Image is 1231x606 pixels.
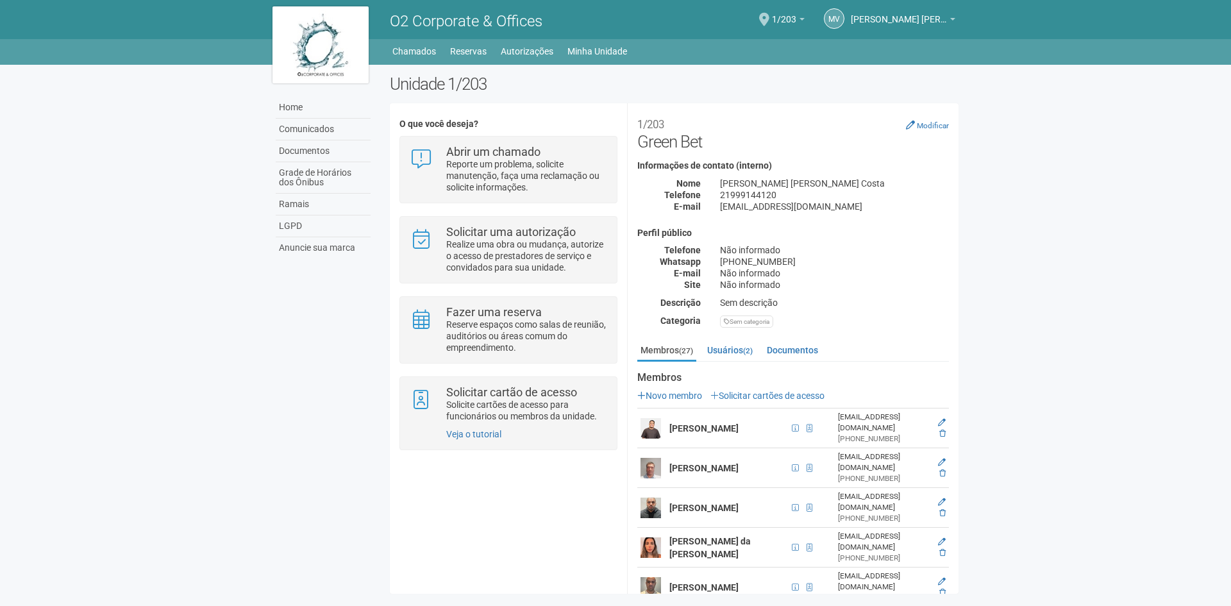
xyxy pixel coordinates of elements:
a: Editar membro [938,498,946,507]
span: CPF 177.883.807-33 [788,501,803,515]
a: Editar membro [938,537,946,546]
div: [PHONE_NUMBER] [838,433,930,444]
strong: Telefone [664,245,701,255]
strong: Solicitar uma autorização [446,225,576,239]
small: (27) [679,346,693,355]
a: Usuários(2) [704,341,756,360]
h2: Green Bet [637,113,949,151]
a: Veja o tutorial [446,429,501,439]
div: Sem categoria [720,316,773,328]
a: MV [824,8,844,29]
a: Autorizações [501,42,553,60]
span: Cartão de acesso ativo [803,541,816,555]
span: Cartão de acesso ativo [803,580,816,594]
a: Minha Unidade [567,42,627,60]
p: Realize uma obra ou mudança, autorize o acesso de prestadores de serviço e convidados para sua un... [446,239,607,273]
a: Solicitar uma autorização Realize uma obra ou mudança, autorize o acesso de prestadores de serviç... [410,226,607,273]
a: Abrir um chamado Reporte um problema, solicite manutenção, faça uma reclamação ou solicite inform... [410,146,607,193]
span: 1/203 [772,2,796,24]
strong: E-mail [674,268,701,278]
span: Marcus Vinicius da Silveira Costa [851,2,947,24]
div: [PHONE_NUMBER] [838,473,930,484]
a: 1/203 [772,16,805,26]
img: user.png [641,458,661,478]
a: Ramais [276,194,371,215]
strong: Fazer uma reserva [446,305,542,319]
strong: Abrir um chamado [446,145,540,158]
strong: [PERSON_NAME] [669,582,739,593]
a: Excluir membro [939,588,946,597]
div: [PHONE_NUMBER] [838,513,930,524]
strong: Nome [676,178,701,189]
div: Não informado [710,267,959,279]
a: Modificar [906,120,949,130]
img: user.png [641,577,661,598]
small: 1/203 [637,118,664,131]
div: [EMAIL_ADDRESS][DOMAIN_NAME] [838,571,930,593]
a: Editar membro [938,577,946,586]
a: Home [276,97,371,119]
span: CPF 117.890.907-76 [788,580,803,594]
strong: [PERSON_NAME] [669,463,739,473]
small: (2) [743,346,753,355]
span: Cartão de acesso ativo [803,421,816,435]
a: [PERSON_NAME] [PERSON_NAME] [851,16,955,26]
a: Anuncie sua marca [276,237,371,258]
h4: Perfil público [637,228,949,238]
strong: [PERSON_NAME] [669,503,739,513]
a: LGPD [276,215,371,237]
div: [EMAIL_ADDRESS][DOMAIN_NAME] [838,412,930,433]
strong: Descrição [660,298,701,308]
a: Documentos [764,341,821,360]
img: logo.jpg [272,6,369,83]
a: Editar membro [938,458,946,467]
div: Não informado [710,279,959,290]
strong: Solicitar cartão de acesso [446,385,577,399]
div: [PERSON_NAME] [PERSON_NAME] Costa [710,178,959,189]
a: Solicitar cartão de acesso Solicite cartões de acesso para funcionários ou membros da unidade. [410,387,607,422]
span: Cartão de acesso ativo [803,501,816,515]
div: Sem descrição [710,297,959,308]
strong: [PERSON_NAME] [669,423,739,433]
div: [EMAIL_ADDRESS][DOMAIN_NAME] [838,491,930,513]
a: Grade de Horários dos Ônibus [276,162,371,194]
a: Editar membro [938,418,946,427]
a: Membros(27) [637,341,696,362]
div: [EMAIL_ADDRESS][DOMAIN_NAME] [710,201,959,212]
a: Excluir membro [939,469,946,478]
img: user.png [641,537,661,558]
h2: Unidade 1/203 [390,74,959,94]
strong: [PERSON_NAME] da [PERSON_NAME] [669,536,751,559]
p: Reserve espaços como salas de reunião, auditórios ou áreas comum do empreendimento. [446,319,607,353]
span: Cartão de acesso produzido [803,461,816,475]
div: Não informado [710,244,959,256]
a: Novo membro [637,391,702,401]
strong: E-mail [674,201,701,212]
div: [EMAIL_ADDRESS][DOMAIN_NAME] [838,451,930,473]
a: Chamados [392,42,436,60]
h4: Informações de contato (interno) [637,161,949,171]
p: Solicite cartões de acesso para funcionários ou membros da unidade. [446,399,607,422]
strong: Telefone [664,190,701,200]
a: Excluir membro [939,548,946,557]
div: [EMAIL_ADDRESS][DOMAIN_NAME] [838,531,930,553]
a: Excluir membro [939,429,946,438]
h4: O que você deseja? [399,119,617,129]
strong: Membros [637,372,949,383]
img: user.png [641,498,661,518]
div: [PHONE_NUMBER] [838,553,930,564]
div: [PHONE_NUMBER] [838,593,930,603]
a: Fazer uma reserva Reserve espaços como salas de reunião, auditórios ou áreas comum do empreendime... [410,307,607,353]
p: Reporte um problema, solicite manutenção, faça uma reclamação ou solicite informações. [446,158,607,193]
span: CPF 173.703.577-40 [788,421,803,435]
img: user.png [641,418,661,439]
a: Documentos [276,140,371,162]
a: Comunicados [276,119,371,140]
div: [PHONE_NUMBER] [710,256,959,267]
strong: Site [684,280,701,290]
span: CPF 111.365.837-18 [788,541,803,555]
strong: Whatsapp [660,257,701,267]
small: Modificar [917,121,949,130]
a: Solicitar cartões de acesso [710,391,825,401]
a: Reservas [450,42,487,60]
